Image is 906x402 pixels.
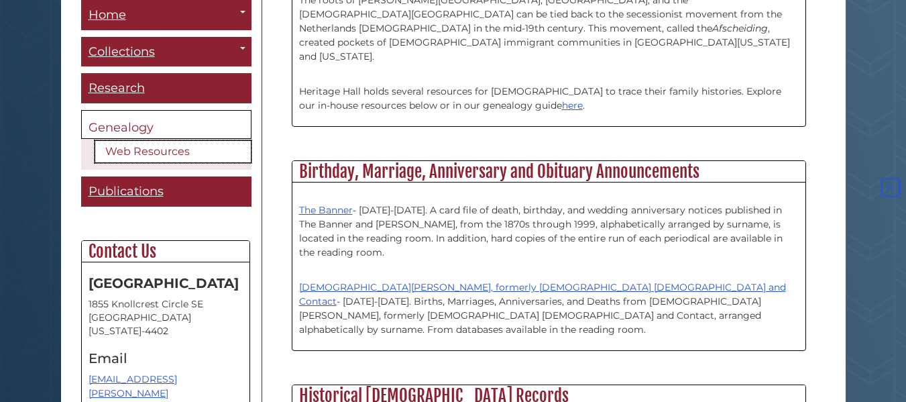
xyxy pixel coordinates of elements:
a: Publications [81,177,251,207]
h2: Contact Us [82,241,249,262]
a: here [562,99,583,111]
span: Genealogy [89,120,154,135]
a: [DEMOGRAPHIC_DATA][PERSON_NAME], formerly [DEMOGRAPHIC_DATA] [DEMOGRAPHIC_DATA] and Contact [299,281,786,307]
span: Research [89,81,145,95]
a: Back to Top [878,182,903,194]
p: - [DATE]-[DATE]. Births, Marriages, Anniversaries, and Deaths from [DEMOGRAPHIC_DATA][PERSON_NAME... [299,266,799,337]
address: 1855 Knollcrest Circle SE [GEOGRAPHIC_DATA][US_STATE]-4402 [89,297,243,338]
a: The Banner [299,204,353,216]
span: Home [89,7,126,22]
a: Genealogy [81,110,251,140]
p: - [DATE]-[DATE]. A card file of death, birthday, and wedding anniversary notices published in The... [299,189,799,260]
h4: Email [89,351,243,366]
a: Collections [81,37,251,67]
a: Research [81,73,251,103]
em: Afscheiding [712,22,768,34]
h2: Birthday, Marriage, Anniversary and Obituary Announcements [292,161,805,183]
a: Web Resources [95,140,251,163]
span: Publications [89,184,164,199]
span: Collections [89,44,155,59]
strong: [GEOGRAPHIC_DATA] [89,275,239,291]
p: Heritage Hall holds several resources for [DEMOGRAPHIC_DATA] to trace their family histories. Exp... [299,70,799,113]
